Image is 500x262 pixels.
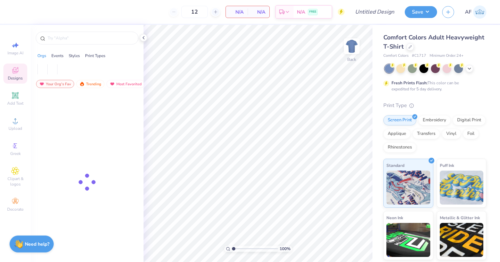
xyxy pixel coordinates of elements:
div: Trending [76,80,104,88]
div: Styles [69,53,80,59]
img: Standard [386,171,430,205]
span: Clipart & logos [3,176,27,187]
span: Comfort Colors [383,53,409,59]
img: Angel Flores [473,5,486,19]
div: Screen Print [383,115,416,125]
img: most_fav.gif [110,82,115,86]
div: Applique [383,129,411,139]
span: Standard [386,162,404,169]
img: Metallic & Glitter Ink [440,223,484,257]
div: This color can be expedited for 5 day delivery. [391,80,475,92]
div: Vinyl [442,129,461,139]
input: – – [181,6,208,18]
span: 100 % [280,246,290,252]
span: Neon Ink [386,214,403,221]
input: Untitled Design [350,5,400,19]
strong: Need help? [25,241,49,247]
span: Designs [8,75,23,81]
div: Print Type [383,102,486,109]
span: Minimum Order: 24 + [430,53,464,59]
div: Most Favorited [106,80,145,88]
div: Events [51,53,64,59]
button: Save [405,6,437,18]
div: Transfers [413,129,440,139]
div: Back [347,56,356,63]
span: Add Text [7,101,23,106]
span: AF [465,8,471,16]
div: Embroidery [418,115,451,125]
a: AF [465,5,486,19]
span: Puff Ink [440,162,454,169]
span: Metallic & Glitter Ink [440,214,480,221]
span: Image AI [7,50,23,56]
span: Decorate [7,207,23,212]
div: Foil [463,129,479,139]
img: Back [345,39,359,53]
img: Neon Ink [386,223,430,257]
span: # C1717 [412,53,426,59]
strong: Fresh Prints Flash: [391,80,428,86]
div: Digital Print [453,115,486,125]
div: Your Org's Fav [36,80,74,88]
span: N/A [230,8,244,16]
div: Print Types [85,53,105,59]
input: Try "Alpha" [47,35,134,41]
span: N/A [252,8,265,16]
span: N/A [297,8,305,16]
span: Comfort Colors Adult Heavyweight T-Shirt [383,33,484,51]
div: Rhinestones [383,142,416,153]
img: Puff Ink [440,171,484,205]
span: FREE [309,10,316,14]
img: trending.gif [79,82,85,86]
div: Orgs [37,53,46,59]
span: Upload [9,126,22,131]
span: Greek [10,151,21,156]
img: most_fav.gif [39,82,45,86]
